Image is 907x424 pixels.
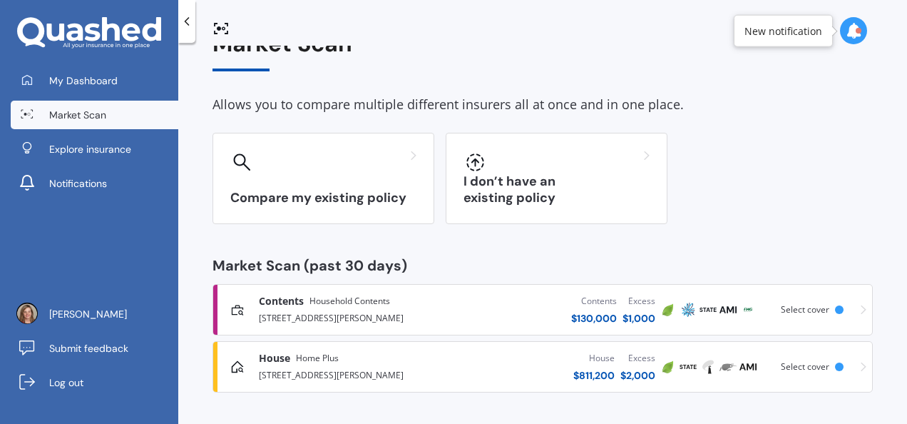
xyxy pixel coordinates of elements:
div: Market Scan (past 30 days) [212,258,873,273]
img: picture [16,303,38,324]
span: Explore insurance [49,142,131,156]
span: My Dashboard [49,74,118,88]
img: FMG [739,301,757,318]
h3: Compare my existing policy [230,190,416,206]
div: $ 130,000 [571,311,617,325]
a: ContentsHousehold Contents[STREET_ADDRESS][PERSON_NAME]Contents$130,000Excess$1,000InitioAMPState... [212,284,873,335]
img: AMI [719,301,737,318]
span: Market Scan [49,108,106,122]
div: $ 2,000 [620,368,655,383]
a: Market Scan [11,101,178,129]
span: Household Contents [309,294,390,308]
span: Select cover [781,360,829,373]
img: Tower [700,358,717,375]
div: Excess [620,351,655,365]
img: State [680,358,697,375]
a: Submit feedback [11,334,178,363]
span: Submit feedback [49,341,128,355]
div: $ 1,000 [622,311,655,325]
div: [STREET_ADDRESS][PERSON_NAME] [259,365,444,383]
img: AMI [739,358,757,375]
img: Trade Me Insurance [719,358,737,375]
img: Initio [660,358,677,375]
div: Allows you to compare multiple different insurers all at once and in one place. [212,94,873,116]
a: My Dashboard [11,66,178,95]
a: HouseHome Plus[STREET_ADDRESS][PERSON_NAME]House$811,200Excess$2,000InitioStateTowerTrade Me Insu... [212,341,873,393]
a: [PERSON_NAME] [11,300,178,328]
span: House [259,351,290,365]
div: [STREET_ADDRESS][PERSON_NAME] [259,308,444,325]
a: Notifications [11,169,178,198]
div: House [573,351,615,365]
span: Notifications [49,176,107,191]
img: Initio [660,301,677,318]
img: AMP [680,301,697,318]
a: Log out [11,368,178,397]
img: State [700,301,717,318]
div: Market Scan [212,31,873,71]
a: Explore insurance [11,135,178,163]
span: Contents [259,294,304,308]
div: $ 811,200 [573,368,615,383]
div: Contents [571,294,617,308]
span: Log out [49,375,83,390]
div: Excess [622,294,655,308]
span: [PERSON_NAME] [49,307,127,321]
div: New notification [744,24,822,38]
span: Select cover [781,303,829,316]
h3: I don’t have an existing policy [463,173,650,206]
span: Home Plus [296,351,339,365]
